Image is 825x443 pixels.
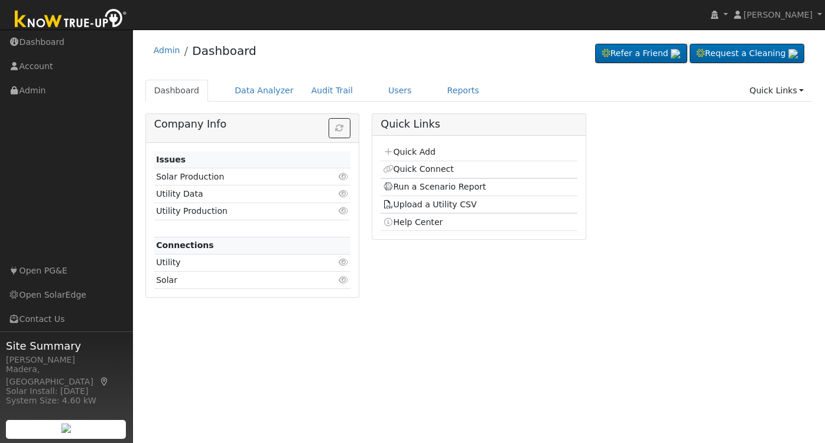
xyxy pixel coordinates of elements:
[6,338,126,354] span: Site Summary
[6,363,126,388] div: Madera, [GEOGRAPHIC_DATA]
[743,10,813,19] span: [PERSON_NAME]
[383,200,477,209] a: Upload a Utility CSV
[595,44,687,64] a: Refer a Friend
[379,80,421,102] a: Users
[156,240,214,250] strong: Connections
[740,80,813,102] a: Quick Links
[154,203,319,220] td: Utility Production
[61,424,71,433] img: retrieve
[9,6,133,33] img: Know True-Up
[383,217,443,227] a: Help Center
[338,172,349,181] i: Click to view
[338,258,349,266] i: Click to view
[145,80,209,102] a: Dashboard
[788,49,798,58] img: retrieve
[154,118,350,131] h5: Company Info
[338,276,349,284] i: Click to view
[154,45,180,55] a: Admin
[6,395,126,407] div: System Size: 4.60 kW
[439,80,488,102] a: Reports
[99,377,110,386] a: Map
[154,185,319,203] td: Utility Data
[6,354,126,366] div: [PERSON_NAME]
[154,272,319,289] td: Solar
[154,254,319,271] td: Utility
[383,164,454,174] a: Quick Connect
[226,80,303,102] a: Data Analyzer
[192,44,256,58] a: Dashboard
[383,182,486,191] a: Run a Scenario Report
[6,385,126,398] div: Solar Install: [DATE]
[303,80,362,102] a: Audit Trail
[690,44,804,64] a: Request a Cleaning
[338,190,349,198] i: Click to view
[671,49,680,58] img: retrieve
[338,207,349,215] i: Click to view
[383,147,436,157] a: Quick Add
[381,118,577,131] h5: Quick Links
[154,168,319,185] td: Solar Production
[156,155,186,164] strong: Issues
